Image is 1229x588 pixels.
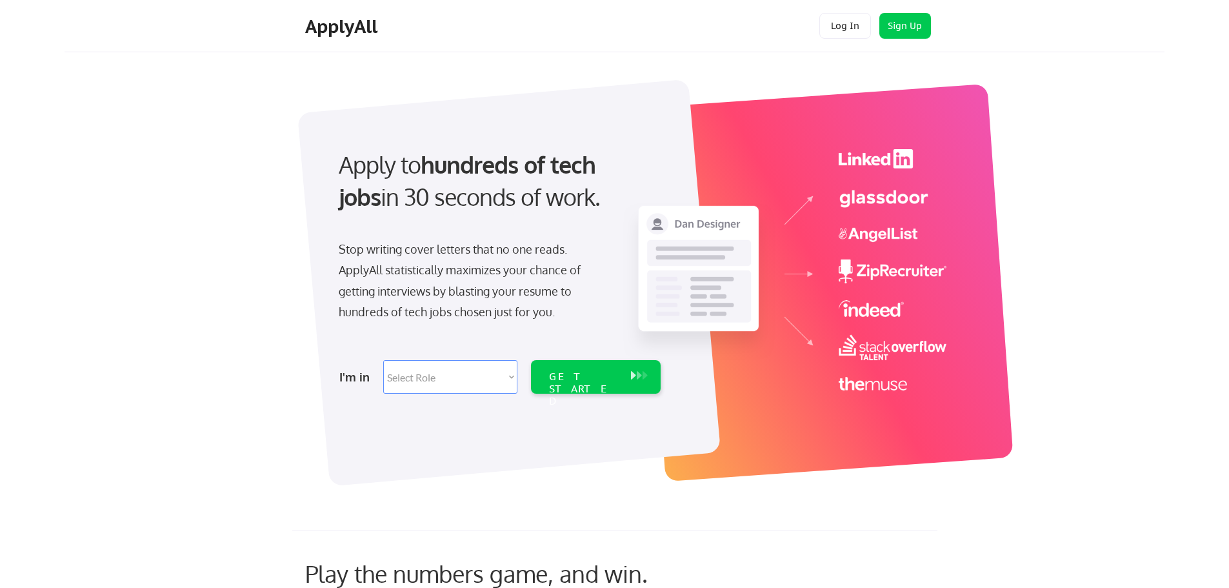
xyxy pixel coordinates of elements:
[305,15,381,37] div: ApplyAll
[819,13,871,39] button: Log In
[339,150,601,211] strong: hundreds of tech jobs
[339,239,604,323] div: Stop writing cover letters that no one reads. ApplyAll statistically maximizes your chance of get...
[305,560,705,587] div: Play the numbers game, and win.
[339,148,655,214] div: Apply to in 30 seconds of work.
[549,370,618,408] div: GET STARTED
[339,367,375,387] div: I'm in
[879,13,931,39] button: Sign Up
